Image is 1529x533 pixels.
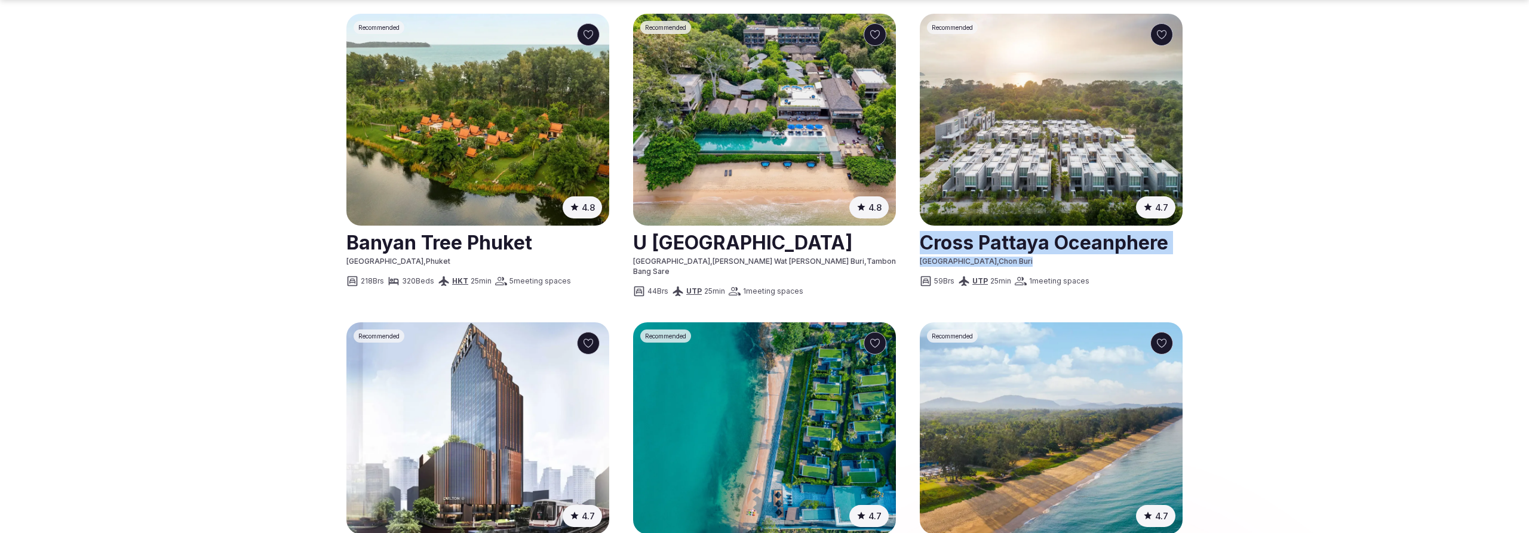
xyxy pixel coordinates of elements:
[849,196,889,218] button: 4.8
[563,505,602,527] button: 4.7
[354,21,404,34] div: Recommended
[633,257,710,266] span: [GEOGRAPHIC_DATA]
[647,286,668,297] span: 44 Brs
[920,257,997,266] span: [GEOGRAPHIC_DATA]
[423,257,426,266] span: ,
[426,257,450,266] span: Phuket
[710,257,713,266] span: ,
[932,23,973,32] span: Recommended
[927,21,978,34] div: Recommended
[932,332,973,340] span: Recommended
[704,286,725,297] span: 25 min
[743,286,803,297] span: 1 meeting spaces
[358,23,400,32] span: Recommended
[1029,276,1089,286] span: 1 meeting spaces
[997,257,999,266] span: ,
[346,14,609,226] a: See Banyan Tree Phuket
[1136,196,1175,218] button: 4.7
[1136,505,1175,527] button: 4.7
[645,23,686,32] span: Recommended
[346,14,609,226] img: Banyan Tree Phuket
[354,329,404,343] div: Recommended
[582,510,595,522] span: 4.7
[582,201,595,214] span: 4.8
[849,505,889,527] button: 4.7
[920,14,1183,226] a: See Cross Pattaya Oceanphere
[920,227,1183,257] h2: Cross Pattaya Oceanphere
[645,332,686,340] span: Recommended
[509,276,571,286] span: 5 meeting spaces
[934,276,954,286] span: 59 Brs
[361,276,384,286] span: 218 Brs
[864,257,867,266] span: ,
[713,257,864,266] span: [PERSON_NAME] Wat [PERSON_NAME] Buri
[346,227,609,257] h2: Banyan Tree Phuket
[402,276,434,286] span: 320 Beds
[633,14,896,226] img: U Pattaya Hotel
[471,276,492,286] span: 25 min
[1155,201,1168,214] span: 4.7
[633,257,896,276] span: Tambon Bang Sare
[640,329,691,343] div: Recommended
[358,332,400,340] span: Recommended
[920,14,1183,226] img: Cross Pattaya Oceanphere
[563,196,602,218] button: 4.8
[686,286,702,295] a: UTP
[927,329,978,343] div: Recommended
[633,14,896,226] a: See U Pattaya Hotel
[346,257,423,266] span: [GEOGRAPHIC_DATA]
[999,257,1033,266] span: Chon Buri
[640,21,691,34] div: Recommended
[972,276,988,285] a: UTP
[633,227,896,257] a: View venue
[346,227,609,257] a: View venue
[452,276,468,285] a: HKT
[990,276,1011,286] span: 25 min
[920,227,1183,257] a: View venue
[1155,510,1168,522] span: 4.7
[633,227,896,257] h2: U [GEOGRAPHIC_DATA]
[868,201,882,214] span: 4.8
[868,510,882,522] span: 4.7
